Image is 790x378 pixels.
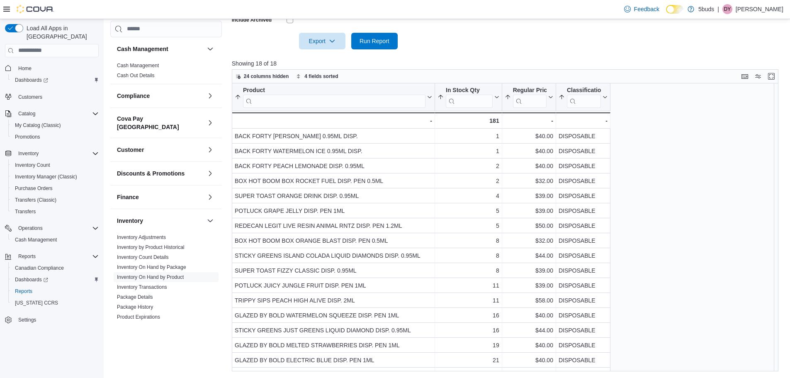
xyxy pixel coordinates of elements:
button: Transfers (Classic) [8,194,102,206]
div: - [504,116,553,126]
div: $40.00 [504,310,553,320]
button: Keyboard shortcuts [740,71,750,81]
div: 1 [438,146,499,156]
span: My Catalog (Classic) [12,120,99,130]
button: Cova Pay [GEOGRAPHIC_DATA] [117,115,204,131]
div: GLAZED BY BOLD WATERMELON SQUEEZE DISP. PEN 1ML [235,310,432,320]
span: Transfers (Classic) [12,195,99,205]
div: DISPOSABLE [559,221,608,231]
button: 24 columns hidden [232,71,292,81]
button: Cash Management [117,45,204,53]
button: Regular Price [504,86,553,107]
div: $50.00 [504,221,553,231]
div: DISPOSABLE [559,131,608,141]
div: Regular Price [513,86,546,107]
button: Home [2,62,102,74]
button: Inventory [205,216,215,226]
div: 5 [438,221,499,231]
button: Inventory Count [8,159,102,171]
button: Run Report [351,33,398,49]
div: $39.00 [504,280,553,290]
button: In Stock Qty [438,86,499,107]
nav: Complex example [5,59,99,348]
div: 8 [438,251,499,261]
div: 2 [438,161,499,171]
span: Inventory Count [15,162,50,168]
span: Catalog [18,110,35,117]
button: Inventory [15,149,42,159]
div: DISPOSABLE [559,266,608,276]
a: Reports [12,286,36,296]
p: [PERSON_NAME] [736,4,783,14]
button: Cova Pay [GEOGRAPHIC_DATA] [205,118,215,128]
div: 8 [438,266,499,276]
div: BOX HOT BOOM BOX ROCKET FUEL DISP. PEN 0.5ML [235,176,432,186]
a: Package Details [117,294,153,300]
span: Promotions [15,134,40,140]
div: $40.00 [504,131,553,141]
span: Dashboards [15,276,48,283]
button: Reports [15,251,39,261]
div: DISPOSABLE [559,310,608,320]
div: $40.00 [504,146,553,156]
button: Finance [205,192,215,202]
span: Inventory Count Details [117,254,169,261]
a: Inventory Transactions [117,284,167,290]
button: Classification [559,86,608,107]
div: $39.00 [504,206,553,216]
button: Cash Management [8,234,102,246]
button: Compliance [205,91,215,101]
span: Catalog [15,109,99,119]
div: DISPOSABLE [559,251,608,261]
button: Discounts & Promotions [205,168,215,178]
a: Cash Management [12,235,60,245]
div: Classification [567,86,601,107]
span: Product Expirations [117,314,160,320]
h3: Compliance [117,92,150,100]
span: Dashboards [12,75,99,85]
span: My Catalog (Classic) [15,122,61,129]
a: Home [15,63,35,73]
a: Inventory Adjustments [117,234,166,240]
button: Export [299,33,345,49]
div: BOX HOT BOOM BOX ORANGE BLAST DISP. PEN 0.5ML [235,236,432,246]
div: 5 [438,206,499,216]
div: DISPOSABLE [559,176,608,186]
div: 181 [438,116,499,126]
a: Dashboards [8,274,102,285]
span: Operations [15,223,99,233]
div: Danielle Young [722,4,732,14]
span: Dashboards [15,77,48,83]
button: Inventory [2,148,102,159]
div: DISPOSABLE [559,295,608,305]
span: Inventory Adjustments [117,234,166,241]
span: Reports [15,288,32,295]
a: Inventory Manager (Classic) [12,172,80,182]
button: Product [235,86,432,107]
span: Load All Apps in [GEOGRAPHIC_DATA] [23,24,99,41]
span: Cash Out Details [117,72,155,79]
button: Catalog [15,109,39,119]
a: Inventory by Product Historical [117,244,185,250]
span: Purchase Orders [15,185,53,192]
div: $40.00 [504,161,553,171]
button: Transfers [8,206,102,217]
a: Promotions [12,132,44,142]
div: Regular Price [513,86,546,94]
div: $40.00 [504,340,553,350]
p: | [717,4,719,14]
div: DISPOSABLE [559,280,608,290]
div: 19 [438,340,499,350]
div: DISPOSABLE [559,236,608,246]
button: Inventory Manager (Classic) [8,171,102,183]
div: Inventory [110,232,222,355]
div: REDECAN LEGIT LIVE RESIN ANIMAL RNTZ DISP. PEN 1.2ML [235,221,432,231]
a: Dashboards [12,275,51,285]
span: Customers [15,92,99,102]
div: $44.00 [504,325,553,335]
div: BACK FORTY WATERMELON ICE 0.95ML DISP. [235,146,432,156]
span: Operations [18,225,43,232]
